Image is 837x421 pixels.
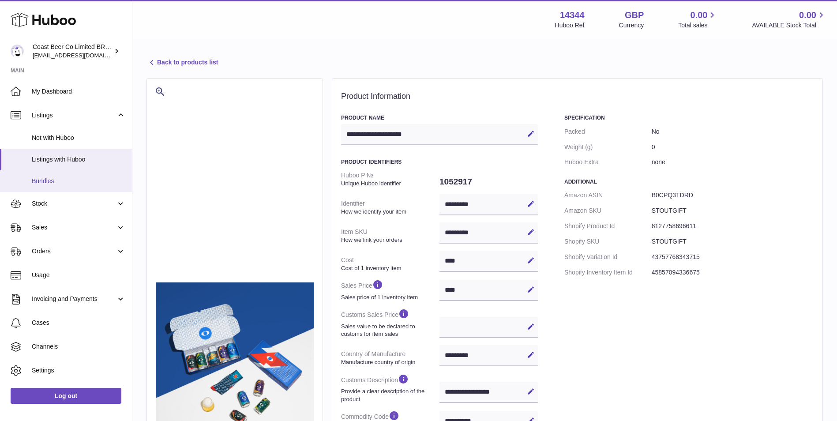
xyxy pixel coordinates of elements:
dt: Packed [564,124,652,139]
dd: STOUTGIFT [652,203,814,218]
span: 0.00 [799,9,816,21]
dt: Weight (g) [564,139,652,155]
dt: Shopify Variation Id [564,249,652,265]
span: Cases [32,319,125,327]
h3: Product Identifiers [341,158,538,165]
strong: Cost of 1 inventory item [341,264,437,272]
h3: Additional [564,178,814,185]
img: internalAdmin-14344@internal.huboo.com [11,45,24,58]
span: Invoicing and Payments [32,295,116,303]
span: Stock [32,199,116,208]
span: Total sales [678,21,717,30]
dt: Shopify Product Id [564,218,652,234]
dt: Cost [341,252,439,275]
dt: Customs Description [341,370,439,406]
div: Huboo Ref [555,21,585,30]
strong: GBP [625,9,644,21]
div: Currency [619,21,644,30]
dd: 45857094336675 [652,265,814,280]
dt: Huboo Extra [564,154,652,170]
dd: STOUTGIFT [652,234,814,249]
dd: none [652,154,814,170]
span: [EMAIL_ADDRESS][DOMAIN_NAME] [33,52,130,59]
strong: Sales value to be declared to customs for item sales [341,323,437,338]
strong: How we link your orders [341,236,437,244]
dd: No [652,124,814,139]
span: Bundles [32,177,125,185]
a: 0.00 AVAILABLE Stock Total [752,9,826,30]
dd: 0 [652,139,814,155]
dt: Amazon ASIN [564,188,652,203]
span: 0.00 [691,9,708,21]
h2: Product Information [341,92,814,101]
dd: B0CPQ3TDRD [652,188,814,203]
span: Settings [32,366,125,375]
span: Not with Huboo [32,134,125,142]
strong: Sales price of 1 inventory item [341,293,437,301]
h3: Specification [564,114,814,121]
dt: Item SKU [341,224,439,247]
strong: Provide a clear description of the product [341,387,437,403]
dt: Shopify SKU [564,234,652,249]
dt: Country of Manufacture [341,346,439,369]
strong: 14344 [560,9,585,21]
dt: Amazon SKU [564,203,652,218]
span: AVAILABLE Stock Total [752,21,826,30]
a: Back to products list [146,57,218,68]
span: Orders [32,247,116,256]
span: Sales [32,223,116,232]
span: Channels [32,342,125,351]
a: 0.00 Total sales [678,9,717,30]
strong: How we identify your item [341,208,437,216]
dt: Shopify Inventory Item Id [564,265,652,280]
div: Coast Beer Co Limited BRULO [33,43,112,60]
dd: 43757768343715 [652,249,814,265]
strong: Manufacture country of origin [341,358,437,366]
dd: 8127758696611 [652,218,814,234]
h3: Product Name [341,114,538,121]
dt: Huboo P № [341,168,439,191]
dt: Sales Price [341,275,439,304]
span: My Dashboard [32,87,125,96]
span: Listings with Huboo [32,155,125,164]
dd: 1052917 [439,173,538,191]
span: Usage [32,271,125,279]
a: Log out [11,388,121,404]
dt: Identifier [341,196,439,219]
span: Listings [32,111,116,120]
strong: Unique Huboo identifier [341,180,437,188]
dt: Customs Sales Price [341,304,439,341]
